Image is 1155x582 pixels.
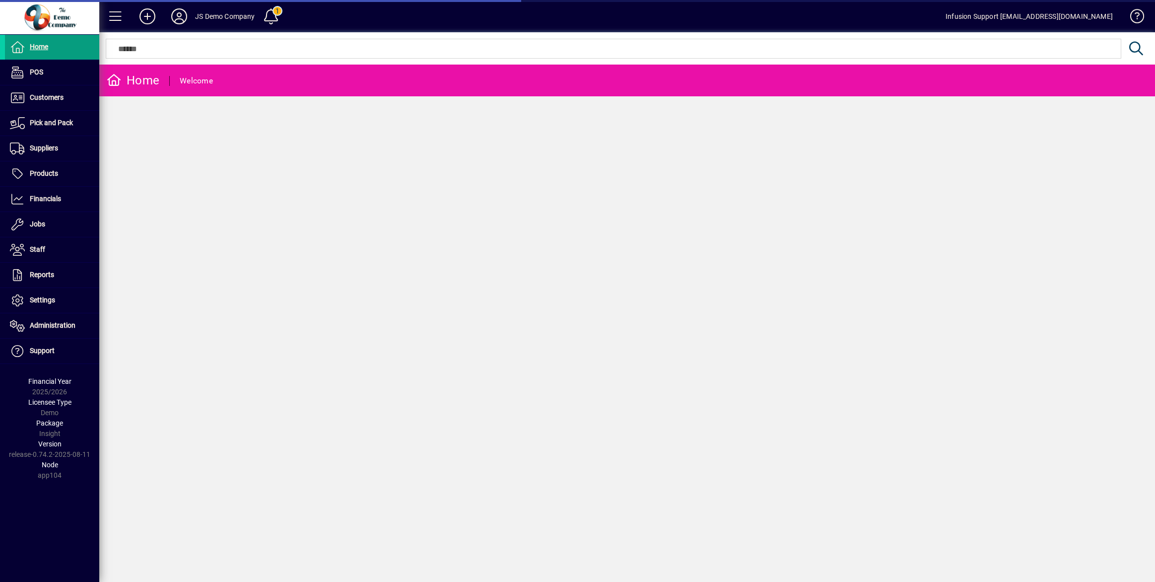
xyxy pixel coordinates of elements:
[30,195,61,203] span: Financials
[5,288,99,313] a: Settings
[5,161,99,186] a: Products
[946,8,1113,24] div: Infusion Support [EMAIL_ADDRESS][DOMAIN_NAME]
[180,73,213,89] div: Welcome
[5,212,99,237] a: Jobs
[132,7,163,25] button: Add
[30,271,54,279] span: Reports
[30,296,55,304] span: Settings
[1123,2,1143,34] a: Knowledge Base
[30,93,64,101] span: Customers
[42,461,58,469] span: Node
[30,119,73,127] span: Pick and Pack
[5,263,99,288] a: Reports
[30,169,58,177] span: Products
[36,419,63,427] span: Package
[30,68,43,76] span: POS
[30,245,45,253] span: Staff
[5,60,99,85] a: POS
[5,111,99,136] a: Pick and Pack
[28,377,71,385] span: Financial Year
[5,237,99,262] a: Staff
[5,339,99,364] a: Support
[5,187,99,212] a: Financials
[28,398,71,406] span: Licensee Type
[30,220,45,228] span: Jobs
[107,73,159,88] div: Home
[5,313,99,338] a: Administration
[5,85,99,110] a: Customers
[30,347,55,355] span: Support
[38,440,62,448] span: Version
[5,136,99,161] a: Suppliers
[30,321,75,329] span: Administration
[30,43,48,51] span: Home
[195,8,255,24] div: JS Demo Company
[30,144,58,152] span: Suppliers
[163,7,195,25] button: Profile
